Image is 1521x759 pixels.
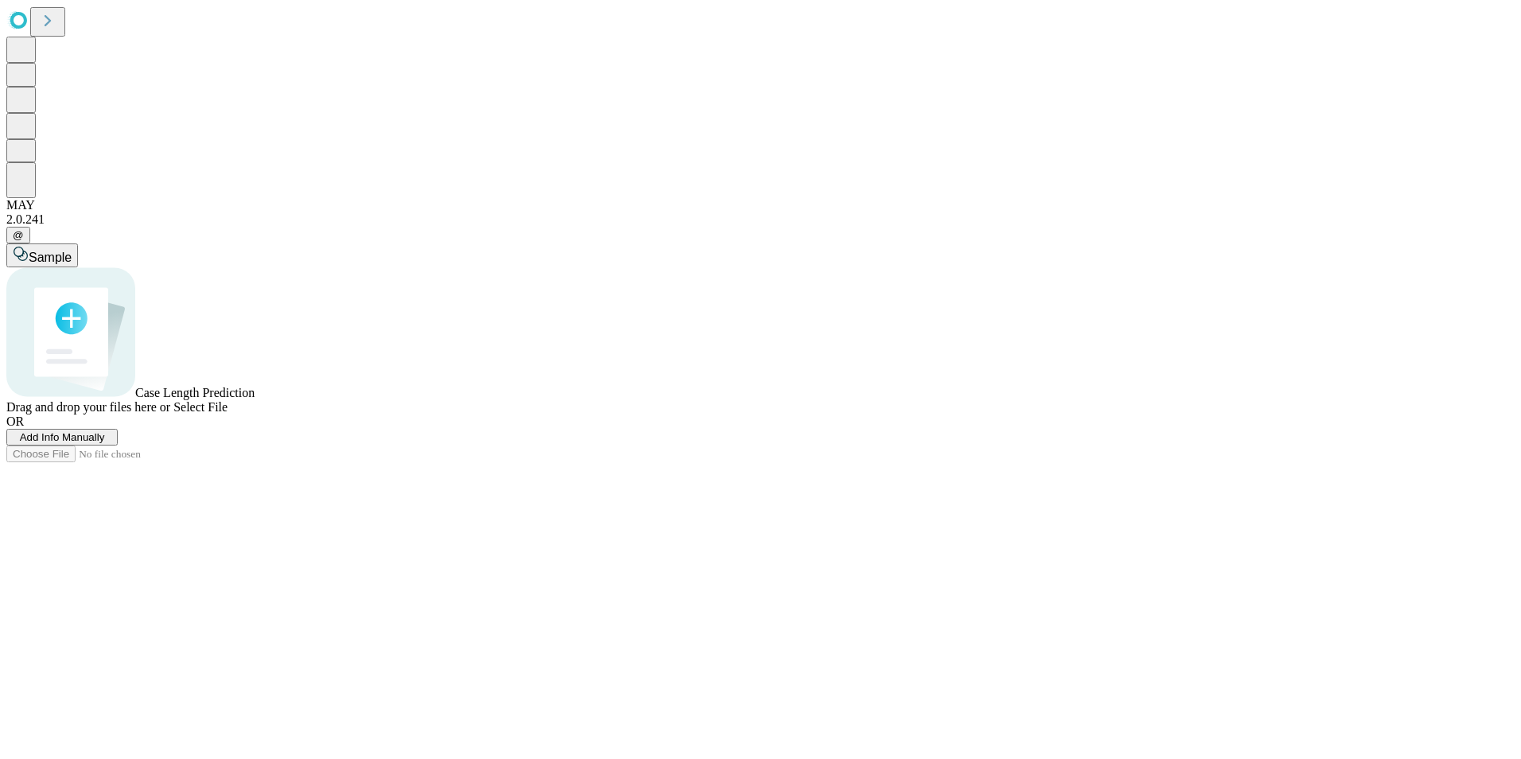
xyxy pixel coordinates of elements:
div: MAY [6,198,1515,212]
span: @ [13,229,24,241]
span: Case Length Prediction [135,386,255,399]
span: Sample [29,251,72,264]
span: Add Info Manually [20,431,105,443]
span: OR [6,415,24,428]
button: Sample [6,243,78,267]
button: @ [6,227,30,243]
button: Add Info Manually [6,429,118,446]
span: Select File [173,400,228,414]
div: 2.0.241 [6,212,1515,227]
span: Drag and drop your files here or [6,400,170,414]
